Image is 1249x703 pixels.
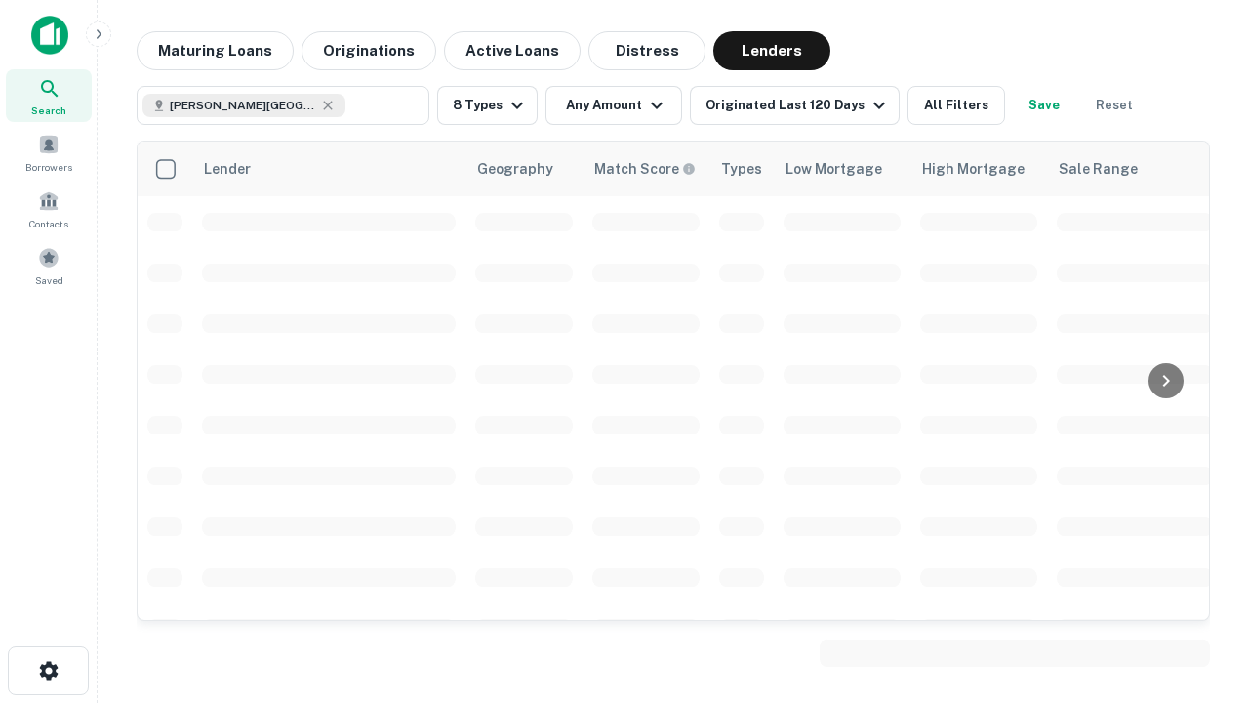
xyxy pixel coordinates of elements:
[721,157,762,181] div: Types
[29,216,68,231] span: Contacts
[545,86,682,125] button: Any Amount
[1151,484,1249,578] iframe: Chat Widget
[705,94,891,117] div: Originated Last 120 Days
[444,31,581,70] button: Active Loans
[465,142,583,196] th: Geography
[690,86,900,125] button: Originated Last 120 Days
[594,158,696,180] div: Capitalize uses an advanced AI algorithm to match your search with the best lender. The match sco...
[302,31,436,70] button: Originations
[6,126,92,179] a: Borrowers
[437,86,538,125] button: 8 Types
[192,142,465,196] th: Lender
[709,142,774,196] th: Types
[786,157,882,181] div: Low Mortgage
[35,272,63,288] span: Saved
[31,103,66,118] span: Search
[910,142,1047,196] th: High Mortgage
[594,158,692,180] h6: Match Score
[477,157,553,181] div: Geography
[204,157,251,181] div: Lender
[170,97,316,114] span: [PERSON_NAME][GEOGRAPHIC_DATA], [GEOGRAPHIC_DATA]
[774,142,910,196] th: Low Mortgage
[6,69,92,122] a: Search
[6,239,92,292] a: Saved
[1047,142,1223,196] th: Sale Range
[1083,86,1146,125] button: Reset
[583,142,709,196] th: Capitalize uses an advanced AI algorithm to match your search with the best lender. The match sco...
[137,31,294,70] button: Maturing Loans
[1059,157,1138,181] div: Sale Range
[6,183,92,235] a: Contacts
[588,31,705,70] button: Distress
[1013,86,1075,125] button: Save your search to get updates of matches that match your search criteria.
[31,16,68,55] img: capitalize-icon.png
[713,31,830,70] button: Lenders
[25,159,72,175] span: Borrowers
[922,157,1025,181] div: High Mortgage
[907,86,1005,125] button: All Filters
